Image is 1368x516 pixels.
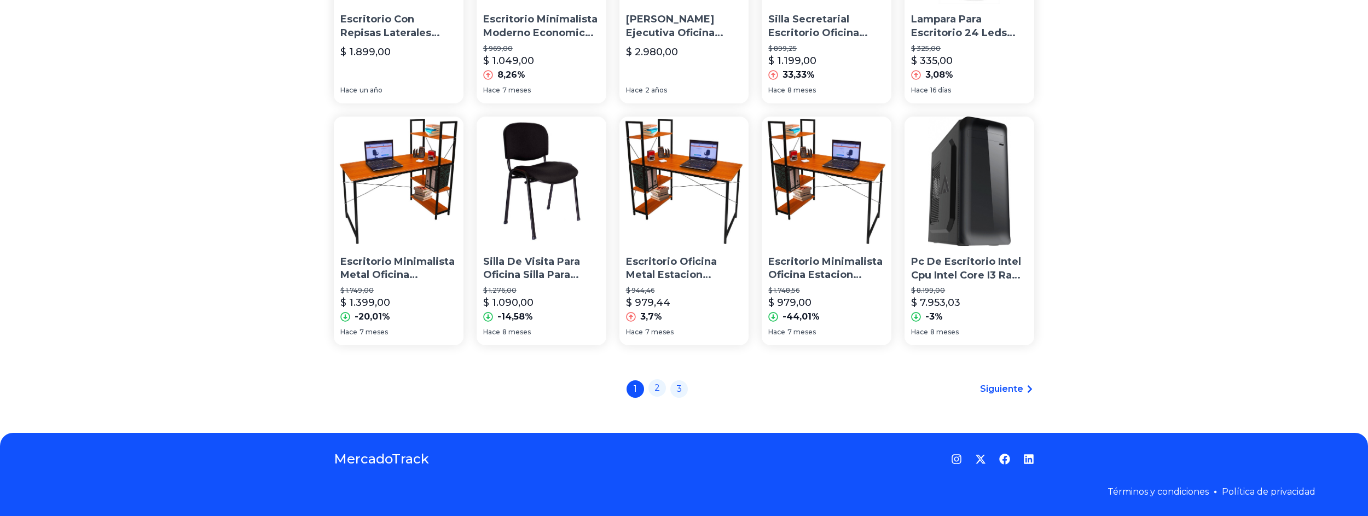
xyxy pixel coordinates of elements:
[911,13,1028,40] p: Lampara Para Escritorio 24 Leds Voltech 46189
[768,86,785,95] span: Hace
[787,86,816,95] span: 8 meses
[334,117,463,246] img: Escritorio Minimalista Metal Oficina Estacion Trabajo Repisa
[619,117,749,345] a: Escritorio Oficina Metal Estacion Trabajo Repisa MinimalistaEscritorio Oficina Metal Estacion Tra...
[645,328,674,337] span: 7 meses
[768,286,885,295] p: $ 1.748,56
[640,310,662,323] p: 3,7%
[768,295,811,310] p: $ 979,00
[768,44,885,53] p: $ 899,25
[905,117,1034,345] a: Pc De Escritorio Intel Cpu Intel Core I3 Ram 16gb 240gb SsdPc De Escritorio Intel Cpu Intel Core ...
[483,53,534,68] p: $ 1.049,00
[502,86,531,95] span: 7 meses
[999,454,1010,465] a: Facebook
[782,68,815,82] p: 33,33%
[626,328,643,337] span: Hace
[787,328,816,337] span: 7 meses
[334,117,463,345] a: Escritorio Minimalista Metal Oficina Estacion Trabajo RepisaEscritorio Minimalista Metal Oficina ...
[340,86,357,95] span: Hace
[648,379,666,397] a: 2
[911,86,928,95] span: Hace
[626,286,743,295] p: $ 944,46
[911,286,1028,295] p: $ 8.199,00
[340,13,457,40] p: Escritorio Con Repisas Laterales Minimalista Color Cemento
[360,328,388,337] span: 7 meses
[340,44,391,60] p: $ 1.899,00
[355,310,390,323] p: -20,01%
[762,117,891,345] a: Escritorio Minimalista Oficina Estacion Trabajo Metal RepisaEscritorio Minimalista Oficina Estaci...
[626,255,743,282] p: Escritorio Oficina Metal Estacion Trabajo Repisa Minimalista
[483,328,500,337] span: Hace
[626,295,670,310] p: $ 979,44
[619,117,749,246] img: Escritorio Oficina Metal Estacion Trabajo Repisa Minimalista
[340,255,457,282] p: Escritorio Minimalista Metal Oficina Estacion Trabajo Repisa
[930,86,951,95] span: 16 días
[768,13,885,40] p: Silla Secretarial Escritorio Oficina Diferentes Diseños
[768,328,785,337] span: Hace
[477,117,606,246] img: Silla De Visita Para Oficina Silla Para Escritorio Económica
[626,13,743,40] p: [PERSON_NAME] Ejecutiva Oficina Escritorio Ergonomica S834
[340,328,357,337] span: Hace
[930,328,959,337] span: 8 meses
[497,310,533,323] p: -14,58%
[768,255,885,282] p: Escritorio Minimalista Oficina Estacion Trabajo Metal Repisa
[951,454,962,465] a: Instagram
[626,86,643,95] span: Hace
[483,86,500,95] span: Hace
[975,454,986,465] a: Twitter
[334,450,429,468] a: MercadoTrack
[911,53,953,68] p: $ 335,00
[477,117,606,345] a: Silla De Visita Para Oficina Silla Para Escritorio EconómicaSilla De Visita Para Oficina Silla Pa...
[340,295,390,310] p: $ 1.399,00
[1222,486,1315,497] a: Política de privacidad
[502,328,531,337] span: 8 meses
[782,310,820,323] p: -44,01%
[911,44,1028,53] p: $ 325,00
[360,86,382,95] span: un año
[483,44,600,53] p: $ 969,00
[925,68,953,82] p: 3,08%
[911,328,928,337] span: Hace
[340,286,457,295] p: $ 1.749,00
[980,382,1034,396] a: Siguiente
[483,13,600,40] p: Escritorio Minimalista Moderno Economico [PERSON_NAME] Repisas
[762,117,891,246] img: Escritorio Minimalista Oficina Estacion Trabajo Metal Repisa
[905,117,1034,246] img: Pc De Escritorio Intel Cpu Intel Core I3 Ram 16gb 240gb Ssd
[1108,486,1209,497] a: Términos y condiciones
[645,86,667,95] span: 2 años
[911,255,1028,282] p: Pc De Escritorio Intel Cpu Intel Core I3 Ram 16gb 240gb Ssd
[497,68,525,82] p: 8,26%
[768,53,816,68] p: $ 1.199,00
[980,382,1023,396] span: Siguiente
[911,295,960,310] p: $ 7.953,03
[670,380,688,398] a: 3
[925,310,943,323] p: -3%
[1023,454,1034,465] a: LinkedIn
[626,44,678,60] p: $ 2.980,00
[483,295,534,310] p: $ 1.090,00
[483,286,600,295] p: $ 1.276,00
[483,255,600,282] p: Silla De Visita Para Oficina Silla Para Escritorio Económica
